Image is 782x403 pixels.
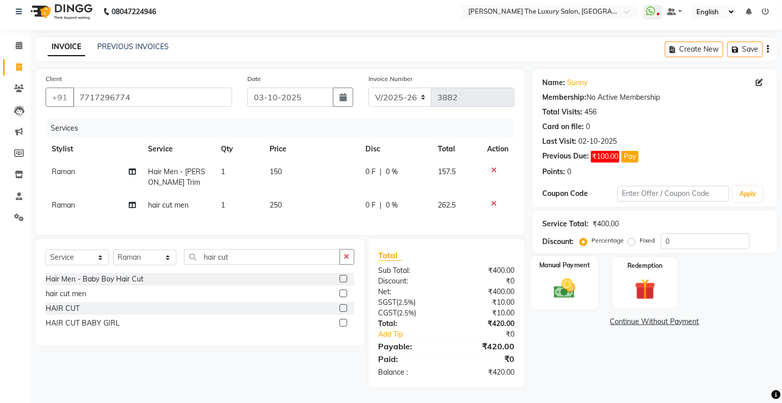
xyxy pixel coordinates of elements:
span: 157.5 [438,167,456,176]
a: Sunny [567,77,587,88]
div: 0 [586,122,590,132]
span: 0 F [365,200,376,211]
div: Previous Due: [542,151,589,163]
span: Raman [52,200,75,210]
div: ₹400.00 [446,287,522,297]
div: 0 [567,167,571,177]
span: 150 [270,167,282,176]
label: Invoice Number [368,74,413,84]
div: ₹0 [446,276,522,287]
input: Enter Offer / Coupon Code [617,186,729,201]
label: Fixed [640,236,655,245]
a: Continue Without Payment [534,316,775,327]
span: | [380,167,382,177]
button: +91 [46,88,74,107]
input: Search or Scan [184,249,340,265]
label: Percentage [591,236,624,245]
span: 262.5 [438,200,456,210]
div: ₹420.00 [446,318,522,329]
th: Qty [215,138,264,160]
div: Services [47,119,522,138]
div: Service Total: [542,219,588,229]
div: HAIR CUT BABY GIRL [46,318,120,329]
span: 1 [221,167,225,176]
a: Add Tip [371,329,459,340]
label: Manual Payment [539,260,590,270]
div: HAIR CUT [46,303,80,314]
div: ₹400.00 [592,219,619,229]
div: Last Visit: [542,136,576,147]
span: hair cut men [148,200,189,210]
div: Sub Total: [371,265,446,276]
button: Save [727,42,763,57]
div: Membership: [542,92,586,103]
th: Total [432,138,481,160]
span: 0 % [386,167,398,177]
span: 2.5% [399,309,415,317]
th: Service [142,138,215,160]
div: Card on file: [542,122,584,132]
div: Hair Men - Baby Boy Hair Cut [46,274,143,285]
span: CGST [379,308,397,317]
span: 1 [221,200,225,210]
span: 2.5% [399,298,414,306]
div: 456 [584,107,597,117]
div: ₹420.00 [446,340,522,352]
div: Total Visits: [542,107,582,117]
div: ( ) [371,297,446,308]
span: 250 [270,200,282,210]
label: Date [247,74,261,84]
div: ₹10.00 [446,297,522,308]
span: Hair Men - [PERSON_NAME] Trim [148,167,205,187]
button: Create New [665,42,723,57]
span: 0 F [365,167,376,177]
div: Coupon Code [542,188,617,199]
div: Points: [542,167,565,177]
div: ₹0 [446,353,522,365]
button: Apply [733,186,762,201]
input: Search by Name/Mobile/Email/Code [73,88,232,107]
img: _gift.svg [628,276,662,302]
a: PREVIOUS INVOICES [97,42,169,51]
th: Price [264,138,359,160]
span: Raman [52,167,75,176]
div: Discount: [542,236,574,247]
div: hair cut men [46,289,86,299]
span: 0 % [386,200,398,211]
th: Stylist [46,138,142,160]
span: | [380,200,382,211]
div: Total: [371,318,446,329]
th: Disc [359,138,432,160]
label: Redemption [627,261,662,270]
a: INVOICE [48,38,85,56]
div: Balance : [371,367,446,378]
div: Name: [542,77,565,88]
img: _cash.svg [547,276,582,301]
div: 02-10-2025 [578,136,617,147]
span: ₹100.00 [591,151,619,163]
th: Action [481,138,514,160]
label: Client [46,74,62,84]
span: Total [379,250,402,261]
div: Discount: [371,276,446,287]
div: Payable: [371,340,446,352]
div: Net: [371,287,446,297]
div: ₹0 [459,329,522,340]
div: ₹420.00 [446,367,522,378]
div: ( ) [371,308,446,318]
div: ₹400.00 [446,265,522,276]
div: Paid: [371,353,446,365]
span: SGST [379,298,397,307]
div: ₹10.00 [446,308,522,318]
button: Pay [621,151,639,163]
div: No Active Membership [542,92,767,103]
